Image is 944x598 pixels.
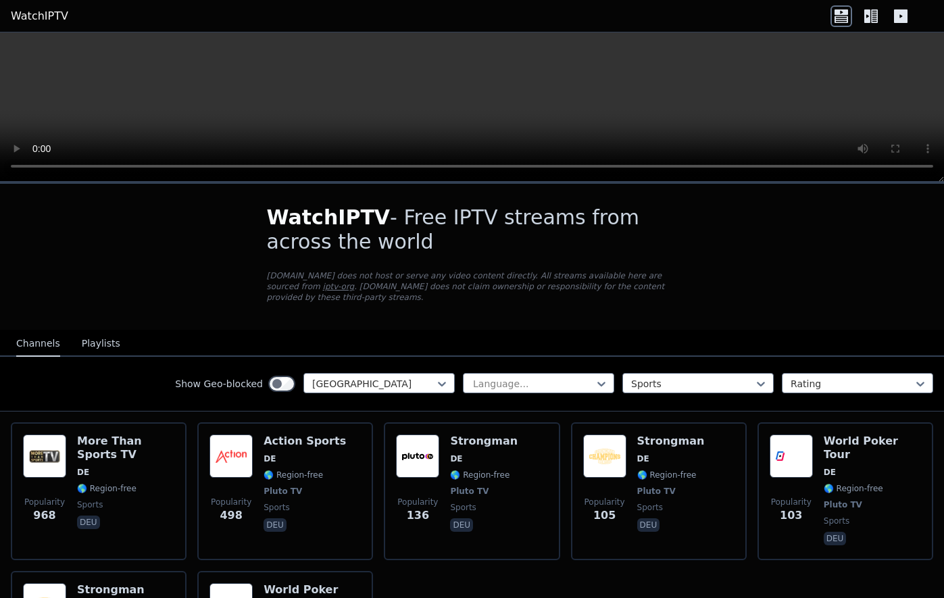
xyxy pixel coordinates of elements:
span: sports [77,499,103,510]
span: WatchIPTV [267,205,391,229]
label: Show Geo-blocked [175,377,263,391]
span: Pluto TV [824,499,862,510]
p: deu [637,518,660,532]
a: WatchIPTV [11,8,68,24]
img: World Poker Tour [770,434,813,478]
span: 968 [33,507,55,524]
img: Action Sports [209,434,253,478]
span: Pluto TV [264,486,302,497]
p: deu [77,516,100,529]
h6: More Than Sports TV [77,434,174,462]
span: Popularity [211,497,251,507]
p: deu [264,518,287,532]
img: Strongman [583,434,626,478]
span: 🌎 Region-free [77,483,136,494]
button: Playlists [82,331,120,357]
h6: Strongman [77,583,145,597]
img: Strongman [396,434,439,478]
span: DE [264,453,276,464]
span: Popularity [397,497,438,507]
span: 136 [407,507,429,524]
span: DE [77,467,89,478]
span: 103 [780,507,802,524]
h6: Strongman [637,434,705,448]
button: Channels [16,331,60,357]
span: Popularity [585,497,625,507]
h6: World Poker Tour [824,434,921,462]
span: sports [824,516,849,526]
h6: Action Sports [264,434,346,448]
span: DE [637,453,649,464]
span: 105 [593,507,616,524]
p: deu [450,518,473,532]
span: DE [450,453,462,464]
span: Pluto TV [637,486,676,497]
span: 498 [220,507,242,524]
p: [DOMAIN_NAME] does not host or serve any video content directly. All streams available here are s... [267,270,678,303]
span: sports [264,502,289,513]
span: 🌎 Region-free [824,483,883,494]
span: Popularity [24,497,65,507]
h6: Strongman [450,434,518,448]
h1: - Free IPTV streams from across the world [267,205,678,254]
span: 🌎 Region-free [264,470,323,480]
span: 🌎 Region-free [637,470,697,480]
span: 🌎 Region-free [450,470,510,480]
img: More Than Sports TV [23,434,66,478]
span: DE [824,467,836,478]
span: sports [637,502,663,513]
span: Popularity [771,497,812,507]
p: deu [824,532,847,545]
span: Pluto TV [450,486,489,497]
a: iptv-org [323,282,355,291]
span: sports [450,502,476,513]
